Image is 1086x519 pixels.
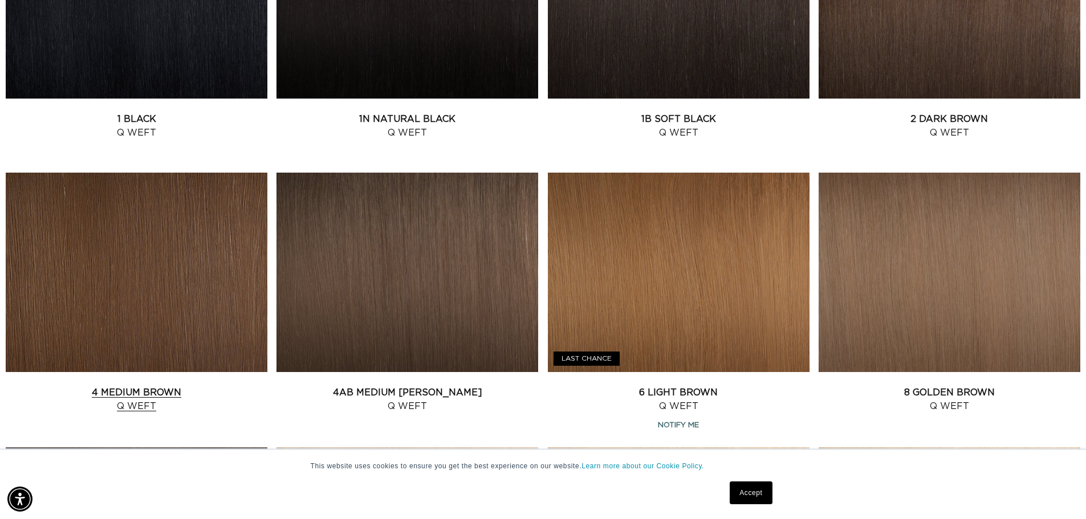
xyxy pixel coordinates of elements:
[6,386,267,413] a: 4 Medium Brown Q Weft
[581,462,704,470] a: Learn more about our Cookie Policy.
[311,461,776,471] p: This website uses cookies to ensure you get the best experience on our website.
[7,487,32,512] div: Accessibility Menu
[276,386,538,413] a: 4AB Medium [PERSON_NAME] Q Weft
[548,112,810,140] a: 1B Soft Black Q Weft
[276,112,538,140] a: 1N Natural Black Q Weft
[819,112,1080,140] a: 2 Dark Brown Q Weft
[730,481,772,504] a: Accept
[819,386,1080,413] a: 8 Golden Brown Q Weft
[6,112,267,140] a: 1 Black Q Weft
[548,386,810,413] a: 6 Light Brown Q Weft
